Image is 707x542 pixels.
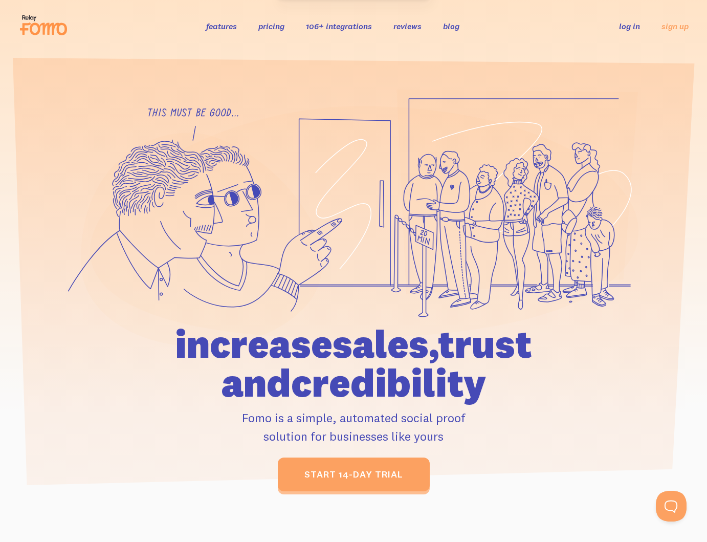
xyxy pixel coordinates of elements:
[117,408,590,445] p: Fomo is a simple, automated social proof solution for businesses like yours
[278,458,430,491] a: start 14-day trial
[393,21,422,31] a: reviews
[619,21,640,31] a: log in
[117,324,590,402] h1: increase sales, trust and credibility
[443,21,459,31] a: blog
[258,21,284,31] a: pricing
[656,491,687,522] iframe: Help Scout Beacon - Open
[661,21,689,32] a: sign up
[206,21,237,31] a: features
[306,21,372,31] a: 106+ integrations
